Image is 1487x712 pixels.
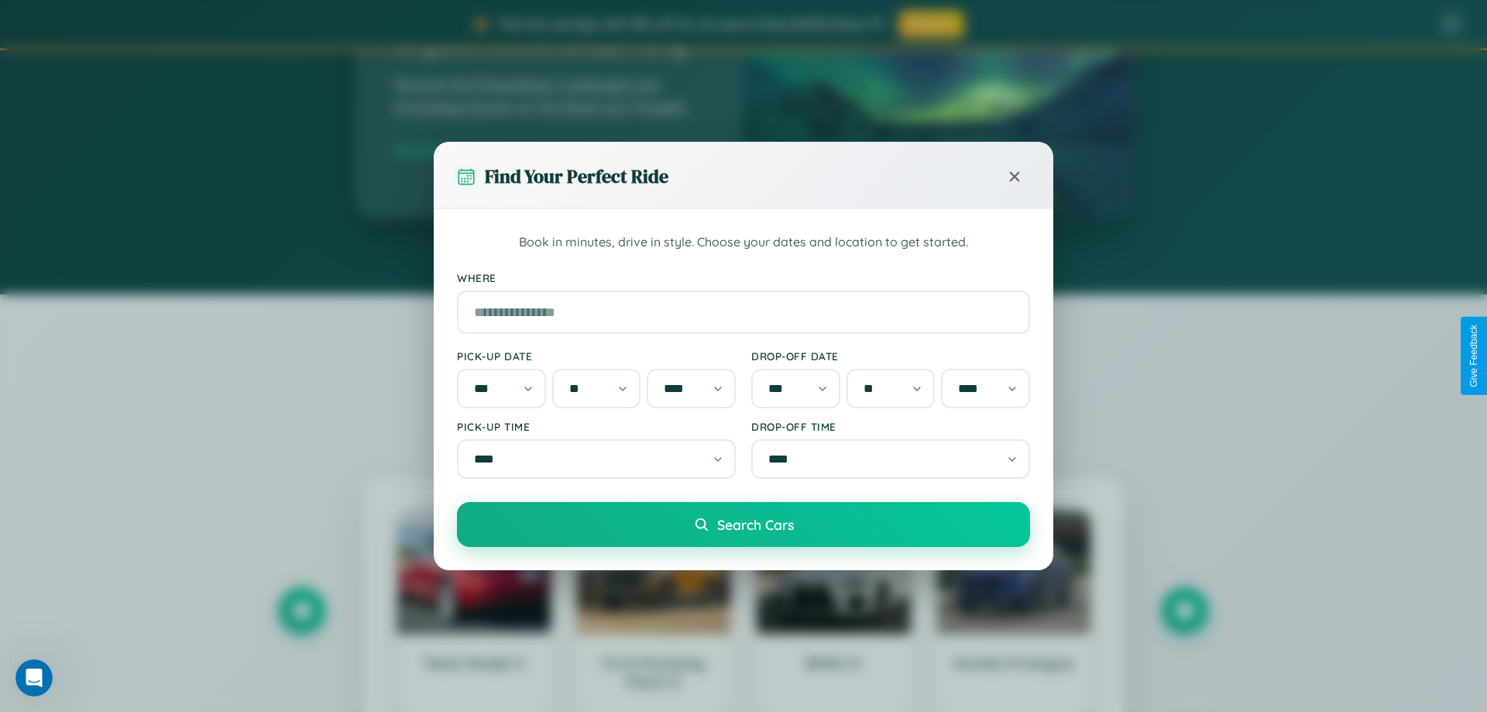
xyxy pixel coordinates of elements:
[457,232,1030,253] p: Book in minutes, drive in style. Choose your dates and location to get started.
[485,163,668,189] h3: Find Your Perfect Ride
[751,420,1030,433] label: Drop-off Time
[457,502,1030,547] button: Search Cars
[457,420,736,433] label: Pick-up Time
[751,349,1030,363] label: Drop-off Date
[457,271,1030,284] label: Where
[457,349,736,363] label: Pick-up Date
[717,516,794,533] span: Search Cars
